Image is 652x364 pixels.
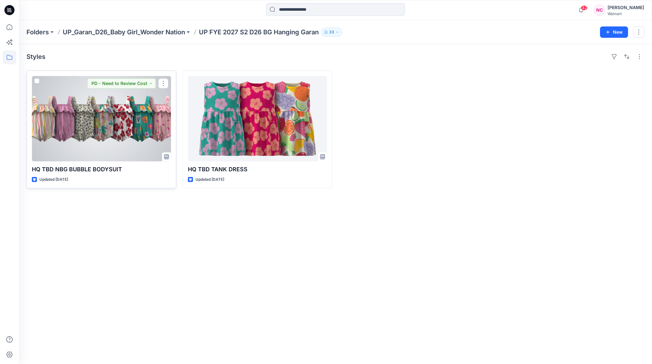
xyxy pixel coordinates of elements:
div: Walmart [608,11,644,16]
a: Folders [26,28,49,37]
div: NC [594,4,605,16]
button: New [600,26,628,38]
h4: Styles [26,53,45,60]
a: UP_Garan_D26_Baby Girl_Wonder Nation [63,28,185,37]
span: 42 [581,5,588,10]
p: HQ TBD NBG BUBBLE BODYSUIT [32,165,171,174]
a: HQ TBD NBG BUBBLE BODYSUIT [32,76,171,161]
div: [PERSON_NAME] [608,4,644,11]
p: UP FYE 2027 S2 D26 BG Hanging Garan [199,28,319,37]
p: 33 [329,29,334,36]
button: 33 [321,28,342,37]
a: HQ TBD TANK DRESS [188,76,327,161]
p: Updated [DATE] [195,176,224,183]
p: Updated [DATE] [39,176,68,183]
p: HQ TBD TANK DRESS [188,165,327,174]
